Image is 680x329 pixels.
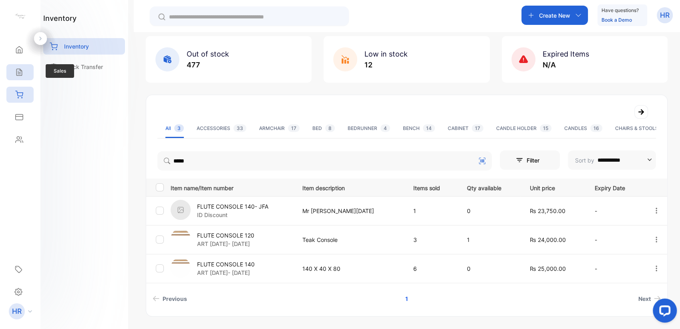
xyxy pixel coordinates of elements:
p: 1 [467,236,513,244]
span: Sales [46,64,74,78]
p: 0 [467,264,513,273]
span: ₨ 24,000.00 [530,236,566,243]
p: FLUTE CONSOLE 140 [197,260,255,268]
p: 140 X 40 X 80 [302,264,397,273]
span: 17 [288,124,300,132]
span: Low in stock [364,50,408,58]
a: Book a Demo [602,17,632,23]
p: Item description [302,182,397,192]
div: CHAIRS & STOOLS [615,125,674,132]
div: CABINET [448,125,483,132]
p: Item name/Item number [171,182,292,192]
span: Expired Items [543,50,589,58]
p: Expiry Date [595,182,636,192]
p: Unit price [530,182,578,192]
span: ₨ 25,000.00 [530,265,566,272]
p: Have questions? [602,6,639,14]
p: ID Discount [197,211,268,219]
button: Create New [521,6,588,25]
p: Mr [PERSON_NAME][DATE] [302,207,397,215]
img: item [171,258,191,278]
p: ART [DATE]- [DATE] [197,268,255,277]
span: Next [638,294,651,303]
p: FLUTE CONSOLE 120 [197,231,254,240]
div: BEDRUNNER [348,125,390,132]
span: 16 [590,124,602,132]
iframe: LiveChat chat widget [646,295,680,329]
p: Qty available [467,182,513,192]
a: Next page [635,291,664,306]
p: Inventory [64,42,89,51]
p: Stock Transfer [64,63,103,71]
a: Previous page [149,291,190,306]
p: ART [DATE]- [DATE] [197,240,254,248]
div: CANDLE HOLDER [496,125,551,132]
img: item [171,229,191,249]
p: - [595,264,636,273]
p: N/A [543,59,589,70]
a: Stock Transfer [43,59,125,75]
span: 14 [423,124,435,132]
ul: Pagination [146,291,667,306]
img: logo [14,10,26,22]
span: ₨ 23,750.00 [530,207,565,214]
span: Out of stock [187,50,229,58]
p: Create New [539,11,570,20]
p: FLUTE CONSOLE 140- JFA [197,202,268,211]
span: Previous [163,294,187,303]
button: HR [657,6,673,25]
div: All [165,125,184,132]
div: CANDLES [564,125,602,132]
button: Sort by [568,150,656,170]
p: Items sold [413,182,451,192]
div: ACCESSORIES [197,125,246,132]
p: 0 [467,207,513,215]
span: 8 [325,124,335,132]
span: 3 [174,124,184,132]
p: 12 [364,59,408,70]
span: 4 [380,124,390,132]
p: 477 [187,59,229,70]
p: 3 [413,236,451,244]
p: 6 [413,264,451,273]
div: ARMCHAIR [259,125,300,132]
p: HR [12,306,22,317]
p: - [595,207,636,215]
img: item [171,200,191,220]
span: 15 [540,124,551,132]
span: 17 [472,124,483,132]
p: Sort by [575,156,594,164]
div: BED [312,125,335,132]
p: HR [660,10,670,20]
a: Page 1 is your current page [396,291,418,306]
p: 1 [413,207,451,215]
span: 33 [233,124,246,132]
h1: inventory [43,13,76,24]
div: BENCH [403,125,435,132]
p: - [595,236,636,244]
p: Teak Console [302,236,397,244]
a: Inventory [43,38,125,55]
